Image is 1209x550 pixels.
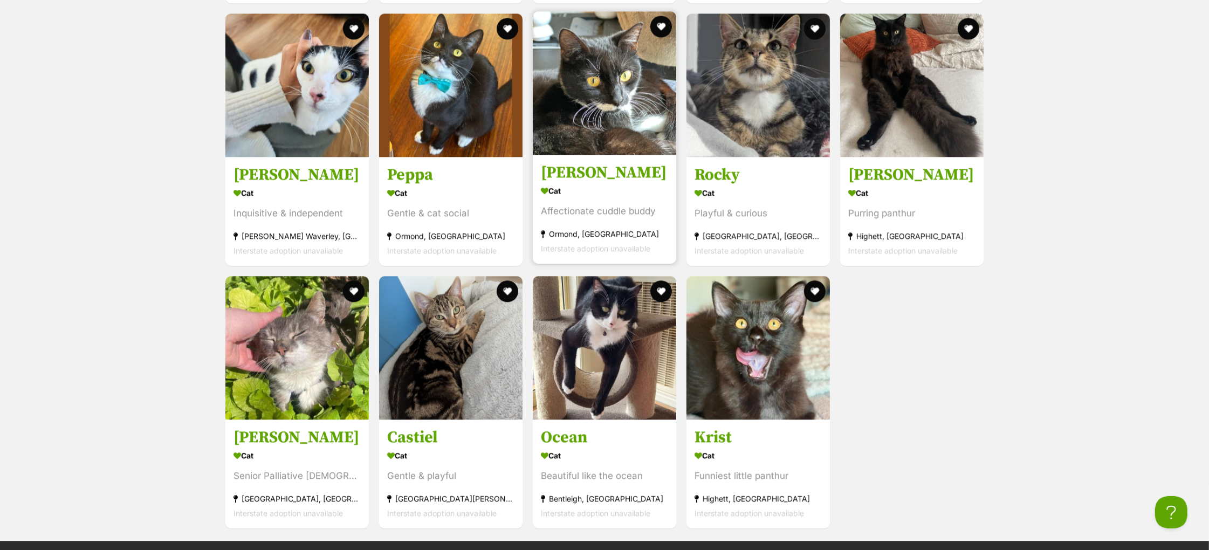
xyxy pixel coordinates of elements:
div: Cat [848,185,976,201]
img: Tabitha [533,11,676,155]
div: Highett, [GEOGRAPHIC_DATA] [695,492,822,506]
iframe: Help Scout Beacon - Open [1155,496,1187,528]
div: Gentle & cat social [387,206,514,221]
a: Ocean Cat Beautiful like the ocean Bentleigh, [GEOGRAPHIC_DATA] Interstate adoption unavailable f... [533,420,676,529]
h3: [PERSON_NAME] [233,428,361,448]
button: favourite [650,16,672,37]
img: Ocean [533,276,676,420]
span: Interstate adoption unavailable [233,509,343,518]
span: Interstate adoption unavailable [541,244,650,253]
span: Interstate adoption unavailable [695,509,804,518]
h3: [PERSON_NAME] [233,164,361,185]
img: Rocky [686,13,830,157]
div: [GEOGRAPHIC_DATA], [GEOGRAPHIC_DATA] [695,229,822,243]
img: Penny [225,276,369,420]
div: Playful & curious [695,206,822,221]
img: Krist [686,276,830,420]
div: Cat [233,185,361,201]
h3: Rocky [695,164,822,185]
div: Cat [541,448,668,464]
h3: Peppa [387,164,514,185]
button: favourite [497,18,518,39]
button: favourite [650,280,672,302]
a: Rocky Cat Playful & curious [GEOGRAPHIC_DATA], [GEOGRAPHIC_DATA] Interstate adoption unavailable ... [686,156,830,266]
h3: [PERSON_NAME] [848,164,976,185]
a: [PERSON_NAME] Cat Senior Palliative [DEMOGRAPHIC_DATA] [GEOGRAPHIC_DATA], [GEOGRAPHIC_DATA] Inter... [225,420,369,529]
button: favourite [804,18,826,39]
button: favourite [958,18,979,39]
span: Interstate adoption unavailable [541,509,650,518]
button: favourite [343,18,365,39]
span: Interstate adoption unavailable [848,246,958,255]
a: Castiel Cat Gentle & playful [GEOGRAPHIC_DATA][PERSON_NAME][GEOGRAPHIC_DATA] Interstate adoption ... [379,420,523,529]
img: Grace Kelly [225,13,369,157]
img: Kurt [840,13,984,157]
div: Beautiful like the ocean [541,469,668,484]
img: Castiel [379,276,523,420]
div: Ormond, [GEOGRAPHIC_DATA] [541,226,668,241]
div: Highett, [GEOGRAPHIC_DATA] [848,229,976,243]
h3: Krist [695,428,822,448]
div: Ormond, [GEOGRAPHIC_DATA] [387,229,514,243]
div: Cat [541,183,668,198]
div: Cat [387,185,514,201]
a: Peppa Cat Gentle & cat social Ormond, [GEOGRAPHIC_DATA] Interstate adoption unavailable favourite [379,156,523,266]
img: Peppa [379,13,523,157]
div: Cat [387,448,514,464]
div: Gentle & playful [387,469,514,484]
div: [PERSON_NAME] Waverley, [GEOGRAPHIC_DATA] [233,229,361,243]
span: Interstate adoption unavailable [695,246,804,255]
div: Inquisitive & independent [233,206,361,221]
h3: Ocean [541,428,668,448]
div: Purring panthur [848,206,976,221]
div: Cat [695,185,822,201]
button: favourite [497,280,518,302]
span: Interstate adoption unavailable [233,246,343,255]
div: Funniest little panthur [695,469,822,484]
div: [GEOGRAPHIC_DATA][PERSON_NAME][GEOGRAPHIC_DATA] [387,492,514,506]
a: Krist Cat Funniest little panthur Highett, [GEOGRAPHIC_DATA] Interstate adoption unavailable favo... [686,420,830,529]
div: Affectionate cuddle buddy [541,204,668,218]
h3: Castiel [387,428,514,448]
span: Interstate adoption unavailable [387,246,497,255]
span: Interstate adoption unavailable [387,509,497,518]
button: favourite [343,280,365,302]
a: [PERSON_NAME] Cat Affectionate cuddle buddy Ormond, [GEOGRAPHIC_DATA] Interstate adoption unavail... [533,154,676,264]
h3: [PERSON_NAME] [541,162,668,183]
a: [PERSON_NAME] Cat Purring panthur Highett, [GEOGRAPHIC_DATA] Interstate adoption unavailable favo... [840,156,984,266]
div: Senior Palliative [DEMOGRAPHIC_DATA] [233,469,361,484]
a: [PERSON_NAME] Cat Inquisitive & independent [PERSON_NAME] Waverley, [GEOGRAPHIC_DATA] Interstate ... [225,156,369,266]
div: [GEOGRAPHIC_DATA], [GEOGRAPHIC_DATA] [233,492,361,506]
button: favourite [804,280,826,302]
div: Cat [233,448,361,464]
div: Bentleigh, [GEOGRAPHIC_DATA] [541,492,668,506]
div: Cat [695,448,822,464]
